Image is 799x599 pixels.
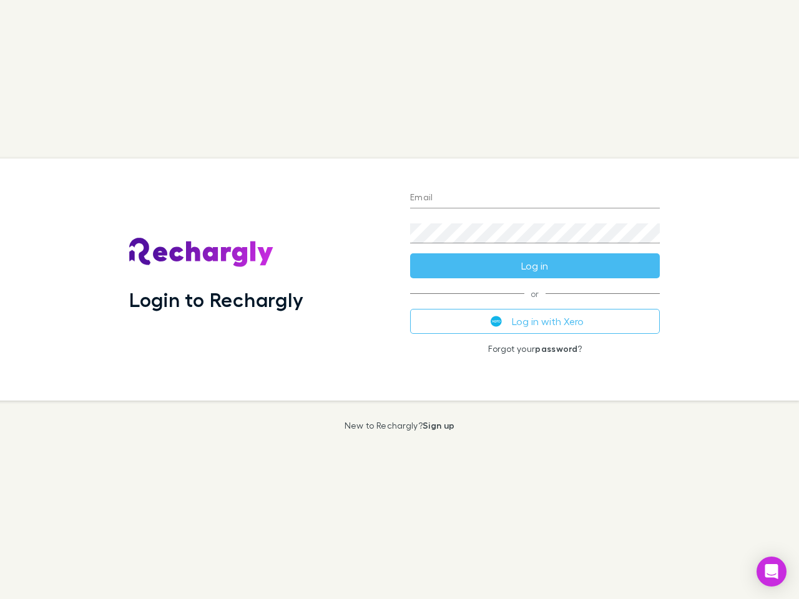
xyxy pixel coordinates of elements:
p: Forgot your ? [410,344,660,354]
a: Sign up [423,420,454,431]
img: Rechargly's Logo [129,238,274,268]
a: password [535,343,577,354]
p: New to Rechargly? [345,421,455,431]
button: Log in [410,253,660,278]
img: Xero's logo [491,316,502,327]
div: Open Intercom Messenger [757,557,787,587]
span: or [410,293,660,294]
h1: Login to Rechargly [129,288,303,311]
button: Log in with Xero [410,309,660,334]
